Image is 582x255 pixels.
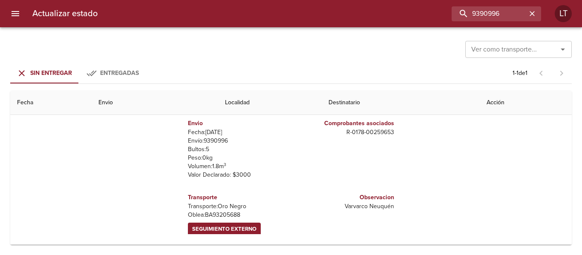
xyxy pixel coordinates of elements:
th: Fecha [10,91,92,115]
p: Fecha: [DATE] [188,128,288,137]
p: Volumen: 1.8 m [188,162,288,171]
p: Bultos: 5 [188,145,288,154]
span: Pagina anterior [531,69,551,77]
h6: Comprobantes asociados [294,119,394,128]
p: 1 - 1 de 1 [513,69,527,77]
span: Seguimiento Externo [192,224,256,234]
p: Valor Declarado: $ 3000 [188,171,288,179]
p: Varvarco Neuquén [294,202,394,211]
h6: Observacion [294,193,394,202]
h6: Actualizar estado [32,7,98,20]
span: Sin Entregar [30,69,72,77]
span: Entregadas [100,69,139,77]
button: menu [5,3,26,24]
a: Seguimiento Externo [188,223,261,236]
p: Transporte: Oro Negro [188,202,288,211]
th: Envio [92,91,218,115]
sup: 3 [224,162,226,167]
span: Pagina siguiente [551,63,572,83]
h6: Transporte [188,193,288,202]
button: Abrir [557,43,569,55]
h6: Envio [188,119,288,128]
p: R - 0178 - 00259653 [294,128,394,137]
input: buscar [452,6,527,21]
th: Destinatario [322,91,480,115]
div: LT [555,5,572,22]
th: Localidad [218,91,322,115]
p: Peso: 0 kg [188,154,288,162]
p: Oblea: BA93205688 [188,211,288,219]
p: Envío: 9390996 [188,137,288,145]
div: Abrir información de usuario [555,5,572,22]
th: Acción [480,91,572,115]
div: Tabs Envios [10,63,147,83]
